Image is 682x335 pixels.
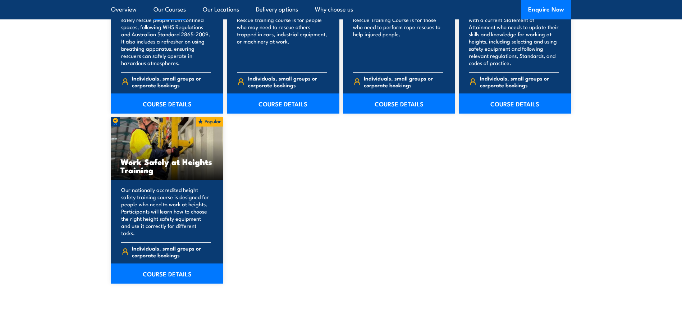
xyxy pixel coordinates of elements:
[121,186,211,237] p: Our nationally accredited height safety training course is designed for people who need to work a...
[469,9,559,66] p: This refresher course is for anyone with a current Statement of Attainment who needs to update th...
[132,245,211,258] span: Individuals, small groups or corporate bookings
[237,9,327,66] p: Our nationally accredited Road Crash Rescue training course is for people who may need to rescue ...
[248,75,327,88] span: Individuals, small groups or corporate bookings
[480,75,559,88] span: Individuals, small groups or corporate bookings
[343,93,456,114] a: COURSE DETAILS
[111,93,224,114] a: COURSE DETAILS
[132,75,211,88] span: Individuals, small groups or corporate bookings
[459,93,571,114] a: COURSE DETAILS
[227,93,339,114] a: COURSE DETAILS
[121,9,211,66] p: This course teaches your team how to safely rescue people from confined spaces, following WHS Reg...
[353,9,443,66] p: Our nationally accredited Vertical Rescue Training Course is for those who need to perform rope r...
[364,75,443,88] span: Individuals, small groups or corporate bookings
[120,157,214,174] h3: Work Safely at Heights Training
[111,263,224,284] a: COURSE DETAILS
